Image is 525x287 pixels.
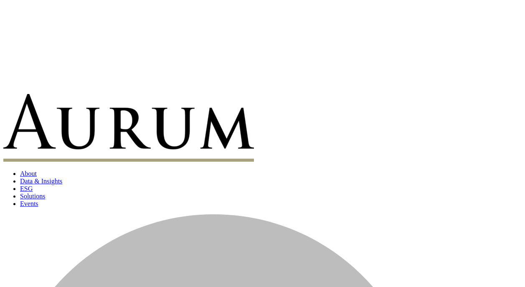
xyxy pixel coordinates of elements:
img: Aurum [3,94,254,162]
a: Events [20,200,38,207]
a: Solutions [20,193,45,200]
a: Data & Insights [20,178,62,185]
a: ESG [20,185,33,192]
a: About [20,170,37,177]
